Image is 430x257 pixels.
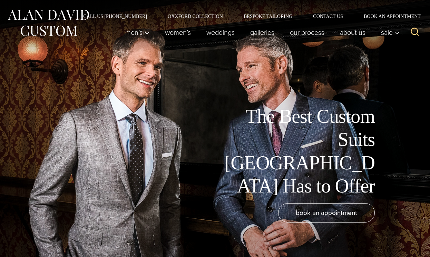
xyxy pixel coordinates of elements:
[157,14,233,19] a: Oxxford Collection
[407,24,423,41] button: View Search Form
[233,14,303,19] a: Bespoke Tailoring
[219,105,375,198] h1: The Best Custom Suits [GEOGRAPHIC_DATA] Has to Offer
[296,208,357,218] span: book an appointment
[303,14,353,19] a: Contact Us
[243,26,282,39] a: Galleries
[199,26,243,39] a: weddings
[157,26,199,39] a: Women’s
[7,8,90,38] img: Alan David Custom
[118,26,403,39] nav: Primary Navigation
[73,14,157,19] a: Call Us [PHONE_NUMBER]
[353,14,423,19] a: Book an Appointment
[332,26,373,39] a: About Us
[282,26,332,39] a: Our Process
[381,29,400,36] span: Sale
[73,14,423,19] nav: Secondary Navigation
[125,29,149,36] span: Men’s
[278,203,375,223] a: book an appointment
